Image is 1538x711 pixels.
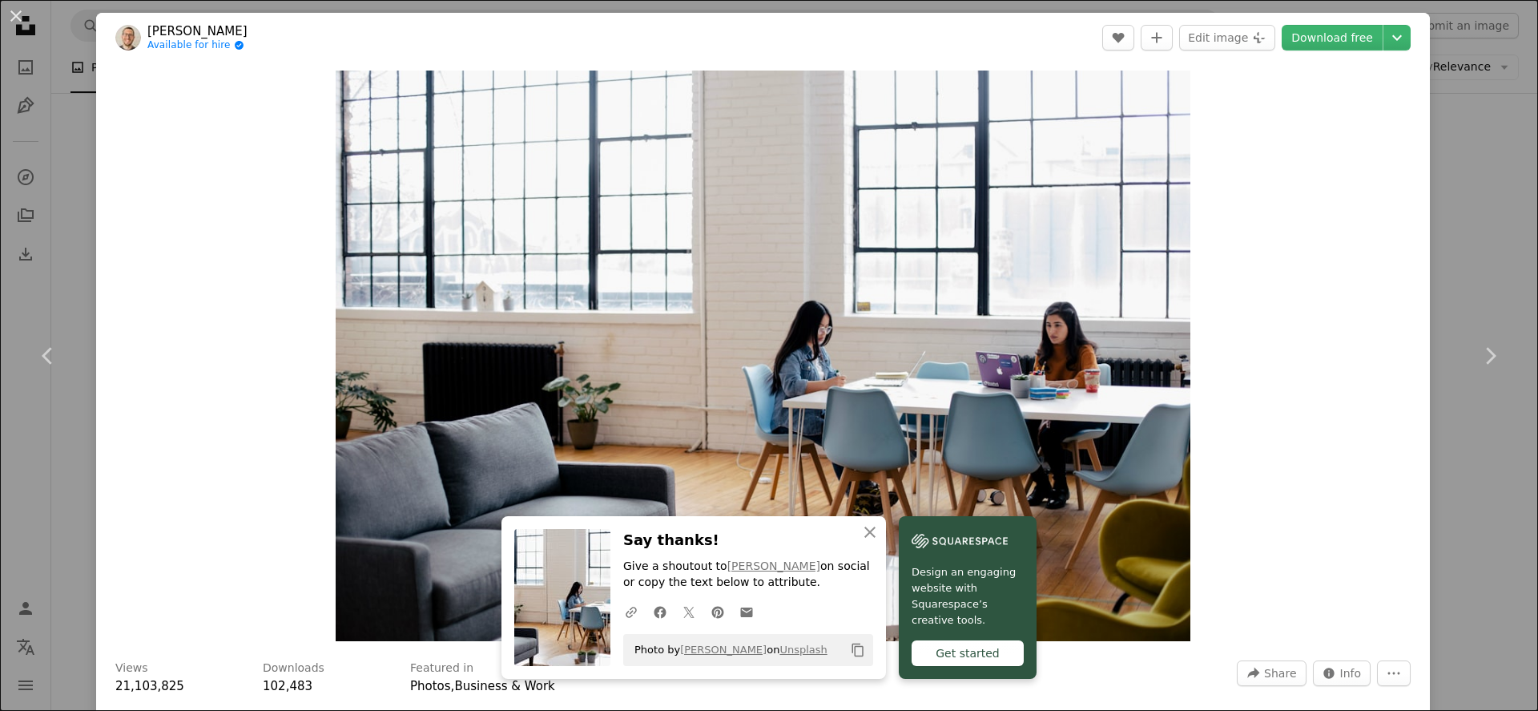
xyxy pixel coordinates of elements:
span: Design an engaging website with Squarespace’s creative tools. [912,564,1024,628]
p: Give a shoutout to on social or copy the text below to attribute. [623,559,873,591]
span: , [451,679,455,693]
a: Design an engaging website with Squarespace’s creative tools.Get started [899,516,1037,679]
a: Photos [410,679,451,693]
img: Go to Jason Goodman's profile [115,25,141,50]
h3: Featured in [410,661,473,677]
button: Add to Collection [1141,25,1173,50]
div: Get started [912,640,1024,666]
button: Copy to clipboard [844,636,872,664]
button: Share this image [1237,661,1306,686]
button: Choose download size [1383,25,1411,50]
h3: Views [115,661,148,677]
span: 102,483 [263,679,312,693]
a: Download free [1282,25,1383,50]
button: Edit image [1179,25,1275,50]
span: 21,103,825 [115,679,184,693]
button: More Actions [1377,661,1411,686]
img: two women sitting in front of white table [336,71,1191,641]
button: Like [1102,25,1134,50]
img: file-1606177908946-d1eed1cbe4f5image [912,529,1008,553]
button: Zoom in on this image [336,71,1191,641]
a: Share on Twitter [674,596,703,628]
button: Stats about this image [1313,661,1371,686]
span: Share [1264,661,1296,685]
a: Share over email [732,596,761,628]
span: Info [1340,661,1362,685]
a: Available for hire [147,39,248,52]
a: Unsplash [779,644,827,656]
h3: Downloads [263,661,324,677]
a: Share on Facebook [646,596,674,628]
span: Photo by on [626,637,827,663]
a: [PERSON_NAME] [727,560,820,572]
a: [PERSON_NAME] [147,23,248,39]
a: Share on Pinterest [703,596,732,628]
a: Next [1442,279,1538,433]
a: [PERSON_NAME] [680,644,767,656]
a: Business & Work [454,679,554,693]
h3: Say thanks! [623,529,873,552]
